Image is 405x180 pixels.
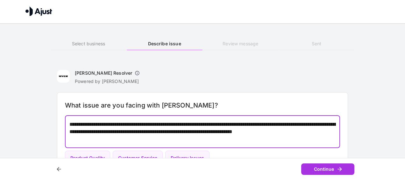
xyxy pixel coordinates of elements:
[65,151,110,166] button: Product Quality
[75,70,132,76] h6: [PERSON_NAME] Resolver
[301,163,354,175] button: Continue
[75,78,142,85] p: Powered by [PERSON_NAME]
[51,40,126,47] h6: Select business
[279,40,354,47] h6: Sent
[57,70,70,83] img: Myer
[165,151,210,166] button: Delivery Issues
[113,151,163,166] button: Customer Service
[65,100,340,110] h6: What issue are you facing with [PERSON_NAME]?
[127,40,202,47] h6: Describe issue
[202,40,278,47] h6: Review message
[25,6,52,16] img: Ajust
